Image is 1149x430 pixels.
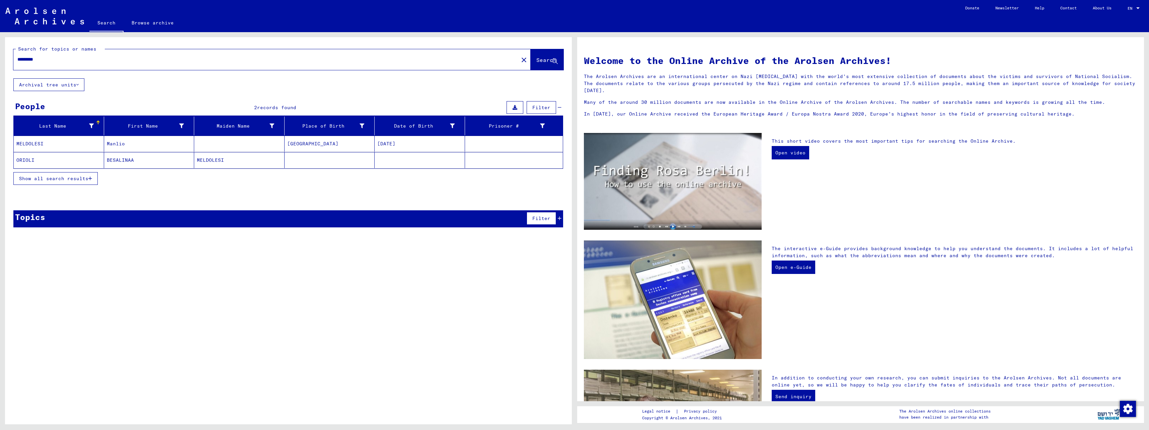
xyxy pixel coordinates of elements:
a: Open e-Guide [772,261,815,274]
img: video.jpg [584,133,762,230]
span: Show all search results [19,175,88,182]
h1: Welcome to the Online Archive of the Arolsen Archives! [584,54,1137,68]
div: Topics [15,211,45,223]
mat-label: Search for topics or names [18,46,96,52]
span: Search [536,57,556,63]
mat-header-cell: Place of Birth [285,117,375,135]
a: Browse archive [124,15,182,31]
div: Place of Birth [287,123,365,130]
button: Archival tree units [13,78,84,91]
div: Prisoner # [468,123,545,130]
div: Place of Birth [287,121,375,131]
p: Copyright © Arolsen Archives, 2021 [642,415,725,421]
p: have been realized in partnership with [899,414,991,420]
img: Arolsen_neg.svg [5,8,84,24]
p: The interactive e-Guide provides background knowledge to help you understand the documents. It in... [772,245,1137,259]
a: Send inquiry [772,390,815,403]
mat-cell: MELDOLESI [194,152,285,168]
p: This short video covers the most important tips for searching the Online Archive. [772,138,1137,145]
p: In [DATE], our Online Archive received the European Heritage Award / Europa Nostra Award 2020, Eu... [584,111,1137,118]
button: Search [531,49,563,70]
div: Date of Birth [377,123,455,130]
span: 2 [254,104,257,111]
mat-cell: BESALINAA [104,152,195,168]
button: Clear [517,53,531,66]
img: yv_logo.png [1096,406,1121,423]
img: Change consent [1120,401,1136,417]
div: Date of Birth [377,121,465,131]
div: | [642,408,725,415]
img: eguide.jpg [584,240,762,359]
mat-cell: [GEOGRAPHIC_DATA] [285,136,375,152]
mat-header-cell: Date of Birth [375,117,465,135]
p: Many of the around 30 million documents are now available in the Online Archive of the Arolsen Ar... [584,99,1137,106]
mat-header-cell: Last Name [14,117,104,135]
mat-cell: MELDOLESI [14,136,104,152]
div: Last Name [16,123,94,130]
div: Maiden Name [197,121,284,131]
div: People [15,100,45,112]
a: Privacy policy [679,408,725,415]
div: Maiden Name [197,123,274,130]
mat-cell: ORIOLI [14,152,104,168]
div: Last Name [16,121,104,131]
button: Filter [527,212,556,225]
mat-icon: close [520,56,528,64]
span: Filter [532,215,550,221]
a: Open video [772,146,809,159]
a: Legal notice [642,408,676,415]
mat-header-cell: First Name [104,117,195,135]
button: Show all search results [13,172,98,185]
span: Filter [532,104,550,111]
mat-cell: [DATE] [375,136,465,152]
mat-cell: Manlio [104,136,195,152]
p: The Arolsen Archives are an international center on Nazi [MEDICAL_DATA] with the world’s most ext... [584,73,1137,94]
p: The Arolsen Archives online collections [899,408,991,414]
mat-header-cell: Prisoner # [465,117,563,135]
span: records found [257,104,296,111]
p: In addition to conducting your own research, you can submit inquiries to the Arolsen Archives. No... [772,374,1137,388]
div: First Name [107,123,184,130]
div: Prisoner # [468,121,555,131]
span: EN [1128,6,1135,11]
mat-header-cell: Maiden Name [194,117,285,135]
button: Filter [527,101,556,114]
a: Search [89,15,124,32]
div: First Name [107,121,194,131]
